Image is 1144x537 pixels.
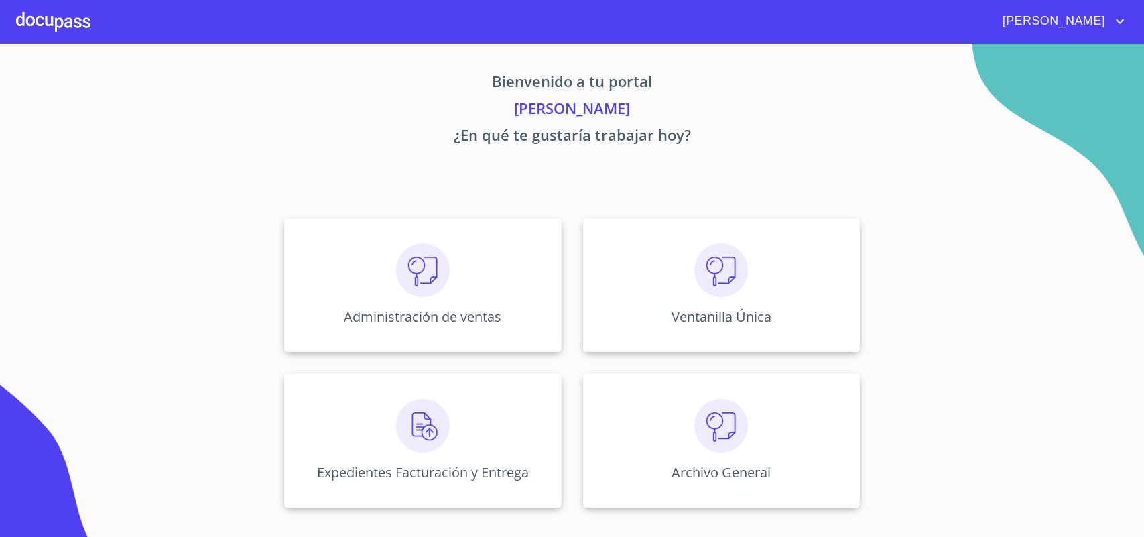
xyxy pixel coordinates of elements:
p: Ventanilla Única [672,308,771,326]
button: account of current user [993,11,1128,32]
p: Bienvenido a tu portal [160,70,985,97]
img: consulta.png [396,243,450,297]
img: carga.png [396,399,450,453]
img: consulta.png [694,399,748,453]
span: [PERSON_NAME] [993,11,1112,32]
img: consulta.png [694,243,748,297]
p: Expedientes Facturación y Entrega [317,463,529,481]
p: Administración de ventas [344,308,501,326]
p: [PERSON_NAME] [160,97,985,124]
p: ¿En qué te gustaría trabajar hoy? [160,124,985,151]
p: Archivo General [672,463,771,481]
